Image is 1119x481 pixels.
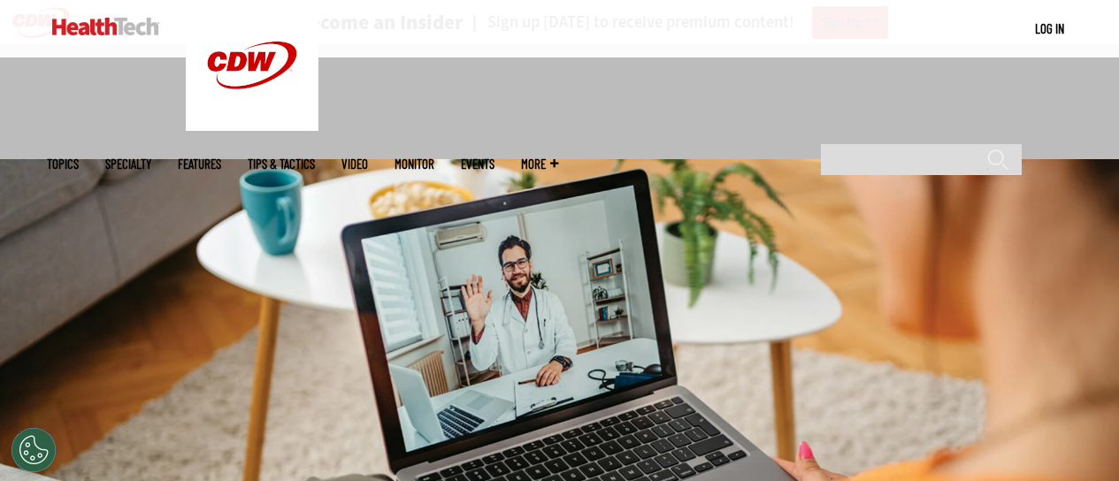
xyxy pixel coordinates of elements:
[11,428,56,472] button: Open Preferences
[395,157,434,171] a: MonITor
[105,157,151,171] span: Specialty
[178,157,221,171] a: Features
[186,117,318,135] a: CDW
[52,18,159,35] img: Home
[341,157,368,171] a: Video
[521,157,558,171] span: More
[461,157,494,171] a: Events
[11,428,56,472] div: Cookies Settings
[47,157,79,171] span: Topics
[1035,19,1064,38] div: User menu
[248,157,315,171] a: Tips & Tactics
[1035,20,1064,36] a: Log in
